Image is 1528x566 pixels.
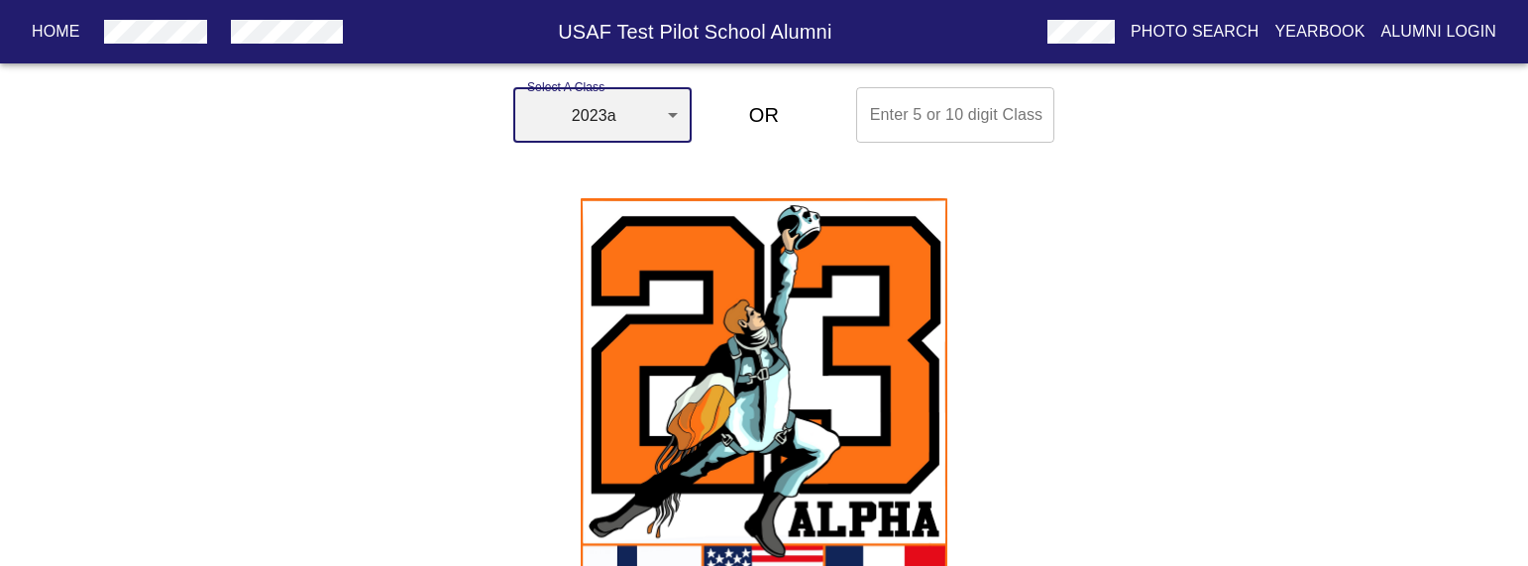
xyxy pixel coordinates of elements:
[1381,20,1497,44] p: Alumni Login
[1373,14,1505,50] button: Alumni Login
[749,99,779,131] h6: OR
[24,14,88,50] button: Home
[1131,20,1259,44] p: Photo Search
[1266,14,1372,50] button: Yearbook
[1274,20,1364,44] p: Yearbook
[351,16,1039,48] h6: USAF Test Pilot School Alumni
[513,87,692,143] div: 2023a
[1123,14,1267,50] button: Photo Search
[32,20,80,44] p: Home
